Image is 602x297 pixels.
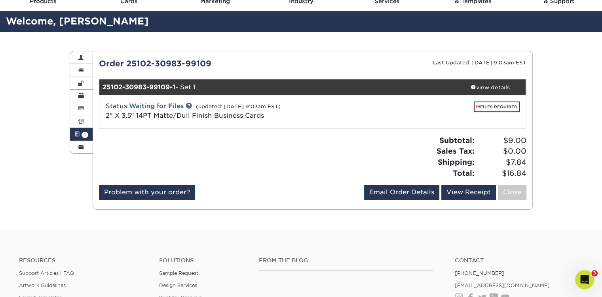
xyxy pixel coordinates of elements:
a: Waiting for Files [129,102,184,110]
iframe: Intercom live chat [575,270,594,289]
a: Artwork Guidelines [19,282,66,288]
div: - Set 1 [99,79,455,95]
h4: Solutions [159,257,247,264]
div: Status: [100,102,384,120]
strong: Total: [453,169,475,177]
small: (updated: [DATE] 9:03am EST) [196,103,281,109]
a: FILES REQUIRED [474,102,520,112]
div: view details [455,83,526,91]
span: $16.84 [477,168,526,179]
a: [PHONE_NUMBER] [455,270,504,276]
a: Sample Request [159,270,198,276]
a: Design Services [159,282,197,288]
strong: 25102-30983-99109-1 [103,83,175,91]
a: 1 [70,128,93,141]
strong: Shipping: [438,158,475,166]
a: View Receipt [441,185,496,200]
a: Close [498,185,526,200]
a: [EMAIL_ADDRESS][DOMAIN_NAME] [455,282,549,288]
strong: Subtotal: [439,136,475,145]
a: Contact [455,257,583,264]
span: $0.00 [477,146,526,157]
span: $9.00 [477,135,526,146]
span: 1 [82,132,88,138]
a: view details [455,79,526,95]
span: 3 [591,270,598,276]
a: Email Order Details [364,185,439,200]
span: $7.84 [477,157,526,168]
a: Support Articles | FAQ [19,270,74,276]
strong: Sales Tax: [437,147,475,155]
h4: Resources [19,257,147,264]
small: Last Updated: [DATE] 9:03am EST [433,60,526,66]
a: Problem with your order? [99,185,195,200]
a: 2" X 3.5" 14PT Matte/Dull Finish Business Cards [106,112,264,119]
div: Order 25102-30983-99109 [93,58,313,70]
h4: From the Blog [259,257,433,264]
